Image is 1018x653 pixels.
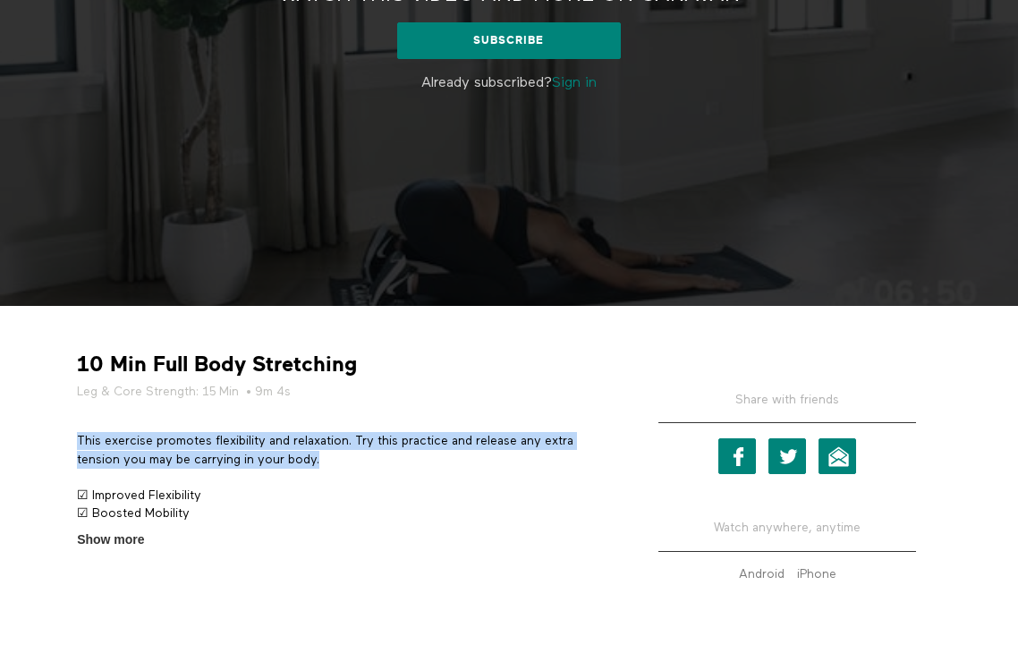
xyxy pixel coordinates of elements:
a: Sign in [552,76,597,90]
a: Facebook [718,438,756,474]
h5: Watch anywhere, anytime [658,505,916,551]
a: Twitter [768,438,806,474]
a: iPhone [793,568,841,581]
span: Show more [77,530,144,549]
p: Already subscribed? [277,72,742,94]
a: Subscribe [397,22,620,58]
a: Android [734,568,789,581]
strong: Android [739,568,785,581]
h5: • 9m 4s [77,383,607,401]
a: Email [819,438,856,474]
h5: Share with friends [658,391,916,423]
a: Leg & Core Strength: 15 Min [77,383,239,401]
p: ☑ Improved Flexibility ☑ Boosted Mobility ☑ Decreased Tension [77,487,607,541]
strong: 10 Min Full Body Stretching [77,351,357,378]
strong: iPhone [797,568,836,581]
p: This exercise promotes flexibility and relaxation. Try this practice and release any extra tensio... [77,432,607,469]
